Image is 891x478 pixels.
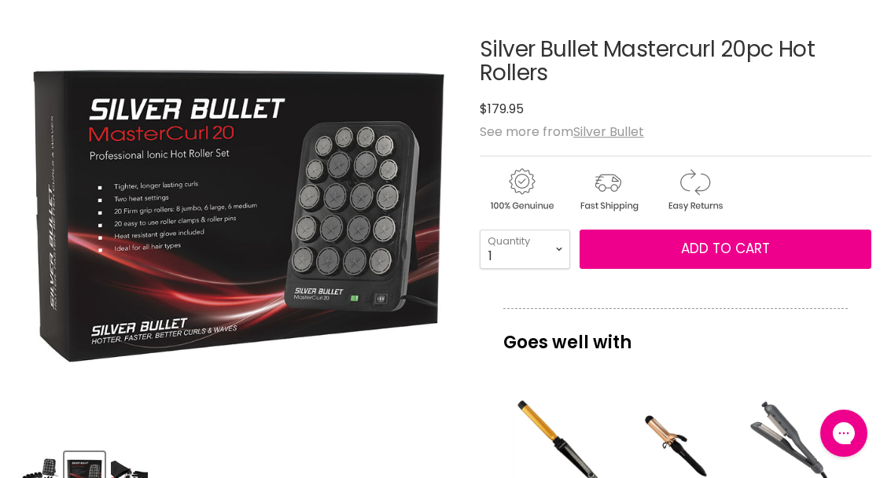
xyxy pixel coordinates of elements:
[503,308,848,360] p: Goes well with
[580,230,871,269] button: Add to cart
[566,166,650,214] img: shipping.gif
[480,123,644,141] span: See more from
[573,123,644,141] a: Silver Bullet
[653,166,736,214] img: returns.gif
[681,239,770,258] span: Add to cart
[480,38,871,86] h1: Silver Bullet Mastercurl 20pc Hot Rollers
[812,404,875,462] iframe: Gorgias live chat messenger
[480,100,524,118] span: $179.95
[480,166,563,214] img: genuine.gif
[480,230,570,269] select: Quantity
